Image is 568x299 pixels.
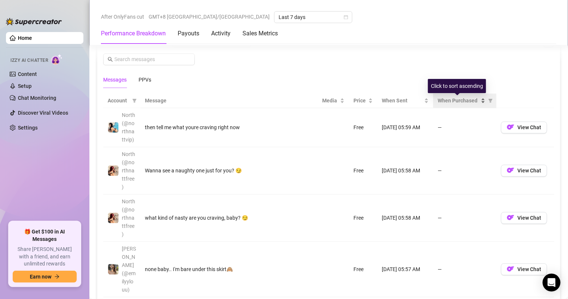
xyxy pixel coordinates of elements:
[18,110,68,116] a: Discover Viral Videos
[211,29,231,38] div: Activity
[501,121,547,133] button: OFView Chat
[377,108,433,147] td: [DATE] 05:59 AM
[433,93,496,108] th: When Purchased
[101,11,144,22] span: After OnlyFans cut
[108,213,118,223] img: North (@northnattfree)
[18,83,32,89] a: Setup
[108,57,113,62] span: search
[122,151,135,190] span: North (@northnattfree)
[433,242,496,297] td: —
[517,168,541,174] span: View Chat
[18,125,38,131] a: Settings
[501,216,547,222] a: OFView Chat
[132,98,137,103] span: filter
[322,96,339,105] span: Media
[517,124,541,130] span: View Chat
[178,29,199,38] div: Payouts
[488,98,493,103] span: filter
[349,194,377,242] td: Free
[18,95,56,101] a: Chat Monitoring
[18,71,37,77] a: Content
[501,263,547,275] button: OFView Chat
[101,29,166,38] div: Performance Breakdown
[108,122,118,133] img: North (@northnattvip)
[145,214,313,222] div: what kind of nasty are you craving, baby? 😏
[487,95,494,106] span: filter
[108,264,118,274] img: emilylou (@emilyylouu)
[377,93,433,108] th: When Sent
[145,265,313,273] div: none baby.. I'm bare under this skirt🙈
[149,11,270,22] span: GMT+8 [GEOGRAPHIC_DATA]/[GEOGRAPHIC_DATA]
[501,268,547,274] a: OFView Chat
[13,271,77,283] button: Earn nowarrow-right
[6,18,62,25] img: logo-BBDzfeDw.svg
[377,194,433,242] td: [DATE] 05:58 AM
[349,108,377,147] td: Free
[279,12,348,23] span: Last 7 days
[122,112,135,143] span: North (@northnattvip)
[377,147,433,194] td: [DATE] 05:58 AM
[318,93,349,108] th: Media
[13,246,77,268] span: Share [PERSON_NAME] with a friend, and earn unlimited rewards
[103,76,127,84] div: Messages
[30,274,51,280] span: Earn now
[145,123,313,131] div: then tell me what youre craving right now
[349,93,377,108] th: Price
[377,242,433,297] td: [DATE] 05:57 AM
[13,228,77,243] span: 🎁 Get $100 in AI Messages
[349,242,377,297] td: Free
[140,93,318,108] th: Message
[108,96,129,105] span: Account
[54,274,60,279] span: arrow-right
[517,266,541,272] span: View Chat
[10,57,48,64] span: Izzy AI Chatter
[517,215,541,221] span: View Chat
[507,123,514,131] img: OF
[145,166,313,175] div: Wanna see a naughty one just for you? 😏
[131,95,138,106] span: filter
[382,96,423,105] span: When Sent
[433,108,496,147] td: —
[433,147,496,194] td: —
[344,15,348,19] span: calendar
[353,96,367,105] span: Price
[438,96,479,105] span: When Purchased
[501,165,547,176] button: OFView Chat
[428,79,486,93] div: Click to sort ascending
[507,166,514,174] img: OF
[501,169,547,175] a: OFView Chat
[507,214,514,221] img: OF
[51,54,63,65] img: AI Chatter
[139,76,151,84] div: PPVs
[501,126,547,132] a: OFView Chat
[18,35,32,41] a: Home
[501,212,547,224] button: OFView Chat
[543,274,561,292] div: Open Intercom Messenger
[507,265,514,273] img: OF
[122,246,136,293] span: [PERSON_NAME] (@emilyylouu)
[108,165,118,176] img: North (@northnattfree)
[349,147,377,194] td: Free
[433,194,496,242] td: —
[114,55,190,63] input: Search messages
[122,198,135,237] span: North (@northnattfree)
[242,29,278,38] div: Sales Metrics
